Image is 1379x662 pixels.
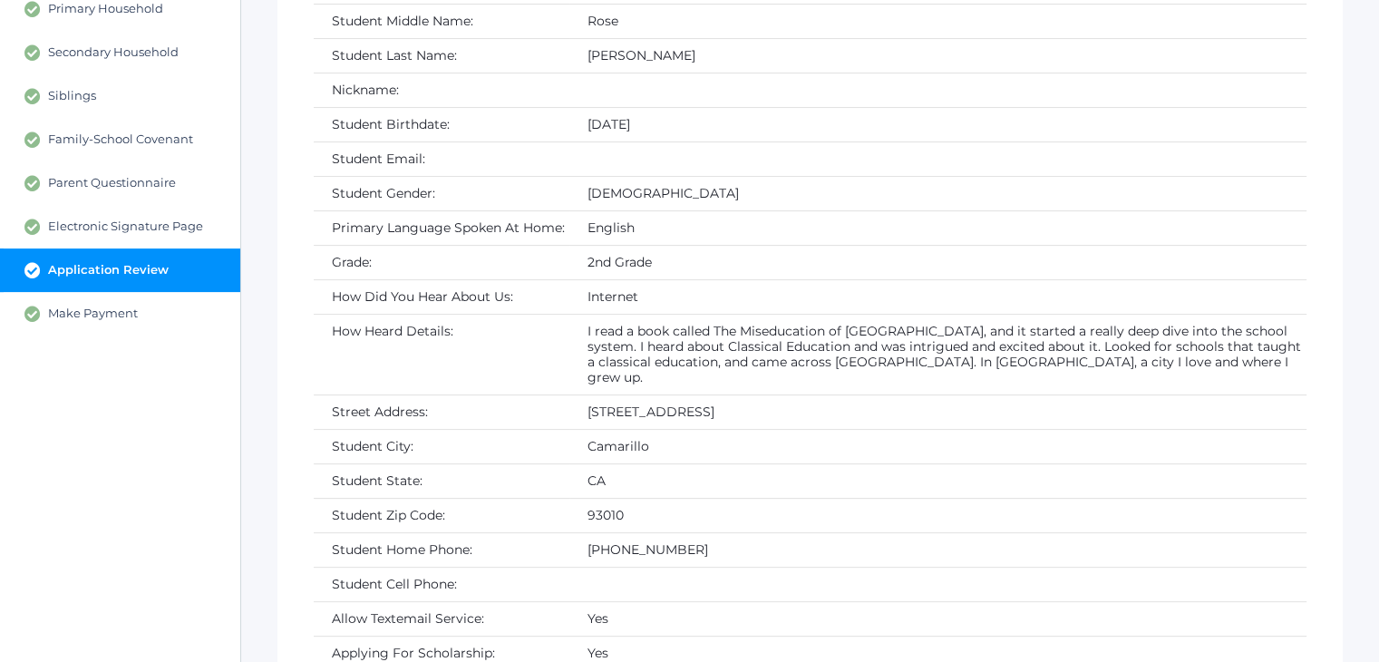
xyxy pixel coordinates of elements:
td: Yes [569,601,1306,636]
td: Student City: [314,429,569,463]
span: Siblings [48,88,96,104]
td: 93010 [569,498,1306,532]
span: Parent Questionnaire [48,175,176,191]
td: Internet [569,279,1306,314]
td: Student Middle Name: [314,4,569,38]
td: Rose [569,4,1306,38]
span: Application Review [48,262,169,278]
td: I read a book called The Miseducation of [GEOGRAPHIC_DATA], and it started a really deep dive int... [569,314,1306,394]
td: Student Email: [314,141,569,176]
td: [DATE] [569,107,1306,141]
td: Student State: [314,463,569,498]
td: [PHONE_NUMBER] [569,532,1306,567]
span: Primary Household [48,1,163,17]
td: Allow Textemail Service: [314,601,569,636]
td: 2nd Grade [569,245,1306,279]
td: Grade: [314,245,569,279]
td: Student Last Name: [314,38,569,73]
td: Student Birthdate: [314,107,569,141]
td: Primary Language Spoken At Home: [314,210,569,245]
span: Electronic Signature Page [48,219,203,235]
td: Student Home Phone: [314,532,569,567]
td: [STREET_ADDRESS] [569,394,1306,429]
td: [PERSON_NAME] [569,38,1306,73]
td: Student Gender: [314,176,569,210]
span: Family-School Covenant [48,131,193,148]
td: Student Zip Code: [314,498,569,532]
span: Make Payment [48,306,138,322]
td: Student Cell Phone: [314,567,569,601]
td: [DEMOGRAPHIC_DATA] [569,176,1306,210]
td: Camarillo [569,429,1306,463]
td: Street Address: [314,394,569,429]
td: CA [569,463,1306,498]
td: Nickname: [314,73,569,107]
td: English [569,210,1306,245]
td: How Did You Hear About Us: [314,279,569,314]
td: How Heard Details: [314,314,569,394]
span: Secondary Household [48,44,179,61]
